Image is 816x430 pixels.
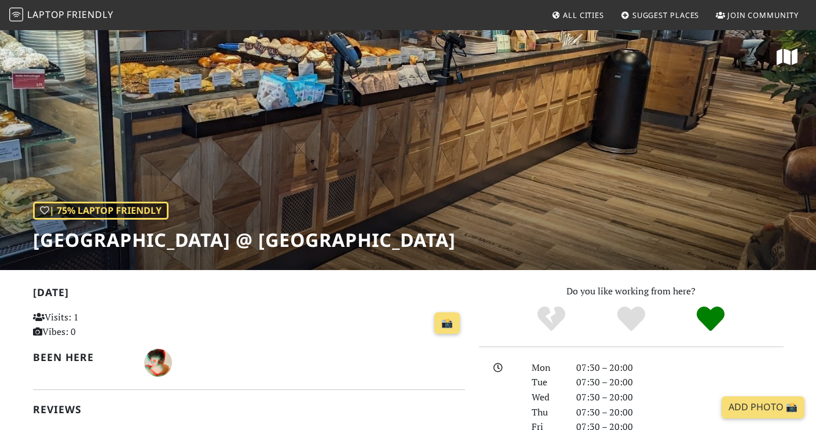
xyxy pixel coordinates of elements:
div: 07:30 – 20:00 [569,375,791,390]
a: Suggest Places [616,5,704,25]
div: Definitely! [671,305,751,334]
div: No [511,305,591,334]
div: Tue [525,375,569,390]
h2: Been here [33,351,131,363]
span: A V [144,355,172,368]
span: Suggest Places [632,10,700,20]
div: 07:30 – 20:00 [569,360,791,376]
div: Yes [591,305,671,334]
span: All Cities [563,10,604,20]
span: Friendly [67,8,113,21]
div: Mon [525,360,569,376]
h1: [GEOGRAPHIC_DATA] @ [GEOGRAPHIC_DATA] [33,229,456,251]
a: LaptopFriendly LaptopFriendly [9,5,114,25]
div: 07:30 – 20:00 [569,390,791,405]
div: Wed [525,390,569,405]
a: 📸 [434,312,460,334]
a: Join Community [711,5,803,25]
img: LaptopFriendly [9,8,23,21]
div: Thu [525,405,569,420]
a: Add Photo 📸 [722,396,804,418]
img: 3474-a.jpg [144,349,172,377]
p: Visits: 1 Vibes: 0 [33,310,168,340]
h2: Reviews [33,403,465,416]
p: Do you like working from here? [479,284,784,299]
h2: [DATE] [33,286,465,303]
span: Join Community [727,10,799,20]
span: Laptop [27,8,65,21]
div: | 75% Laptop Friendly [33,202,169,220]
div: 07:30 – 20:00 [569,405,791,420]
a: All Cities [547,5,609,25]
